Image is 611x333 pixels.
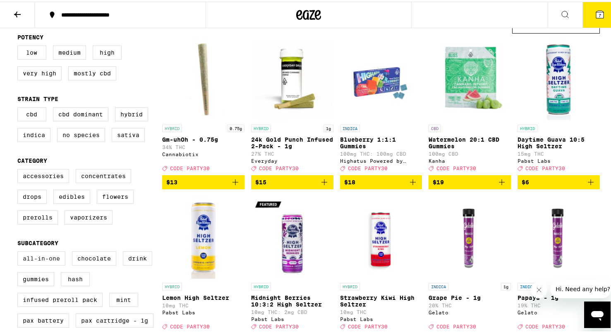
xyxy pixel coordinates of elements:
span: 7 [599,11,601,16]
div: Pabst Labs [251,315,333,320]
p: Gm-uhOh - 0.75g [162,135,244,141]
a: Open page for Papaya - 1g from Gelato [518,194,600,332]
label: Gummies [17,270,54,285]
label: Drink [123,250,152,264]
label: High [93,44,122,58]
p: Grape Pie - 1g [429,293,511,299]
p: HYBRID [162,123,182,130]
label: All-In-One [17,250,65,264]
span: $13 [166,177,177,184]
span: $19 [433,177,444,184]
div: Kanha [429,157,511,162]
span: CODE PARTY30 [170,323,210,328]
button: Add to bag [251,174,333,188]
legend: Category [17,156,47,162]
p: 100mg THC: 100mg CBD [340,150,422,155]
a: Open page for Watermelon 20:1 CBD Gummies from Kanha [429,36,511,174]
a: Open page for 24k Gold Punch Infused 2-Pack - 1g from Everyday [251,36,333,174]
legend: Strain Type [17,94,58,101]
button: Add to bag [340,174,422,188]
label: Drops [17,188,47,202]
span: $6 [522,177,529,184]
iframe: Message from company [551,278,611,297]
label: No Species [57,126,105,140]
p: INDICA [340,123,360,130]
a: Open page for Daytime Guava 10:5 High Seltzer from Pabst Labs [518,36,600,174]
p: 27% THC [251,150,333,155]
label: Flowers [97,188,134,202]
p: 1g [501,281,511,289]
p: 10mg THC [162,301,244,306]
span: CODE PARTY30 [525,323,565,328]
p: Blueberry 1:1:1 Gummies [340,135,422,148]
label: Infused Preroll Pack [17,291,103,305]
label: PAX Cartridge - 1g [76,312,153,326]
div: Pabst Labs [340,315,422,320]
label: Vaporizers [65,209,113,223]
label: Accessories [17,167,69,181]
p: Lemon High Seltzer [162,293,244,299]
span: $18 [344,177,355,184]
label: Low [17,44,46,58]
span: CODE PARTY30 [348,323,388,328]
img: Pabst Labs - Lemon High Seltzer [162,194,244,277]
p: HYBRID [518,123,537,130]
button: Add to bag [429,174,511,188]
img: Cannabiotix - Gm-uhOh - 0.75g [162,36,244,119]
span: CODE PARTY30 [170,164,210,169]
img: Gelato - Grape Pie - 1g [429,194,511,277]
p: 15mg THC [518,150,600,155]
label: PAX Battery [17,312,69,326]
div: Pabst Labs [518,157,600,162]
img: Pabst Labs - Midnight Berries 10:3:2 High Seltzer [251,194,333,277]
a: Open page for Gm-uhOh - 0.75g from Cannabiotix [162,36,244,174]
div: Highatus Powered by Cannabiotix [340,157,422,162]
img: Pabst Labs - Strawberry Kiwi High Seltzer [340,194,422,277]
p: HYBRID [251,123,271,130]
p: 10mg THC: 2mg CBD [251,308,333,313]
a: Open page for Strawberry Kiwi High Seltzer from Pabst Labs [340,194,422,332]
span: CODE PARTY30 [436,164,476,169]
div: Everyday [251,157,333,162]
label: Chocolate [72,250,116,264]
button: Add to bag [162,174,244,188]
p: 34% THC [162,143,244,148]
div: Pabst Labs [162,308,244,314]
img: Everyday - 24k Gold Punch Infused 2-Pack - 1g [251,36,333,119]
label: Prerolls [17,209,58,223]
div: Gelato [429,308,511,314]
label: Mostly CBD [68,65,116,79]
a: Open page for Lemon High Seltzer from Pabst Labs [162,194,244,332]
p: 10mg THC [340,308,422,313]
span: CODE PARTY30 [259,164,299,169]
a: Open page for Midnight Berries 10:3:2 High Seltzer from Pabst Labs [251,194,333,332]
img: Gelato - Papaya - 1g [518,194,600,277]
div: Cannabiotix [162,150,244,155]
img: Kanha - Watermelon 20:1 CBD Gummies [429,36,511,119]
label: Very High [17,65,62,79]
p: Midnight Berries 10:3:2 High Seltzer [251,293,333,306]
p: 24k Gold Punch Infused 2-Pack - 1g [251,135,333,148]
span: CODE PARTY30 [436,323,476,328]
p: Strawberry Kiwi High Seltzer [340,293,422,306]
p: 1g [323,123,333,130]
span: $15 [255,177,266,184]
div: Gelato [518,308,600,314]
label: Hash [61,270,90,285]
label: Hybrid [115,106,148,120]
iframe: Button to launch messaging window [584,300,611,326]
a: Open page for Blueberry 1:1:1 Gummies from Highatus Powered by Cannabiotix [340,36,422,174]
iframe: Close message [531,280,547,297]
p: INDICA [518,281,537,289]
p: Papaya - 1g [518,293,600,299]
p: 20% THC [429,301,511,306]
p: INDICA [429,281,448,289]
label: Concentrates [76,167,131,181]
label: Sativa [112,126,145,140]
label: Indica [17,126,50,140]
legend: Potency [17,32,43,39]
p: HYBRID [162,281,182,289]
img: Highatus Powered by Cannabiotix - Blueberry 1:1:1 Gummies [340,36,422,119]
p: Watermelon 20:1 CBD Gummies [429,135,511,148]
